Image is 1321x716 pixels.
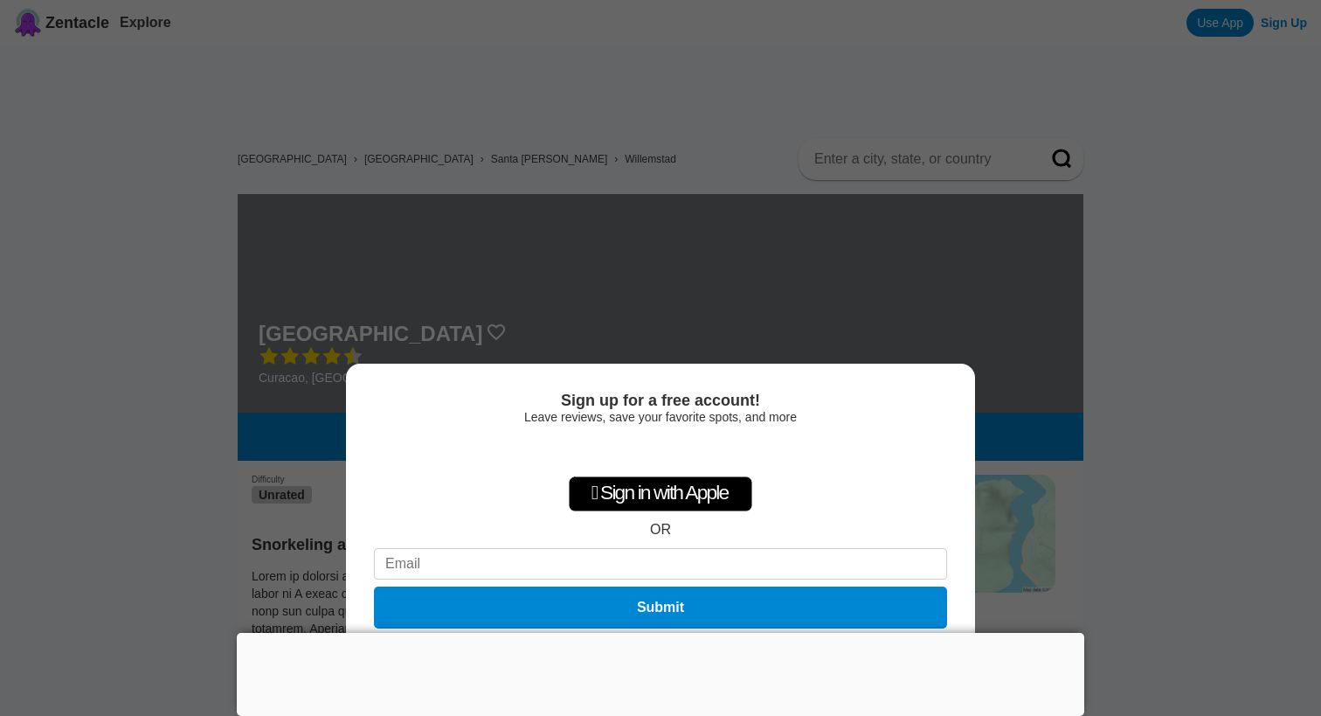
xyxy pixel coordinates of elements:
div: OR [650,522,671,538]
iframe: Advertisement [237,633,1084,712]
div: Sign up for a free account! [374,392,947,410]
button: Submit [374,587,947,629]
input: Email [374,548,947,580]
iframe: Sign in with Google Button [572,433,750,471]
div: Sign in with Apple [569,476,752,511]
div: Leave reviews, save your favorite spots, and more [374,410,947,424]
